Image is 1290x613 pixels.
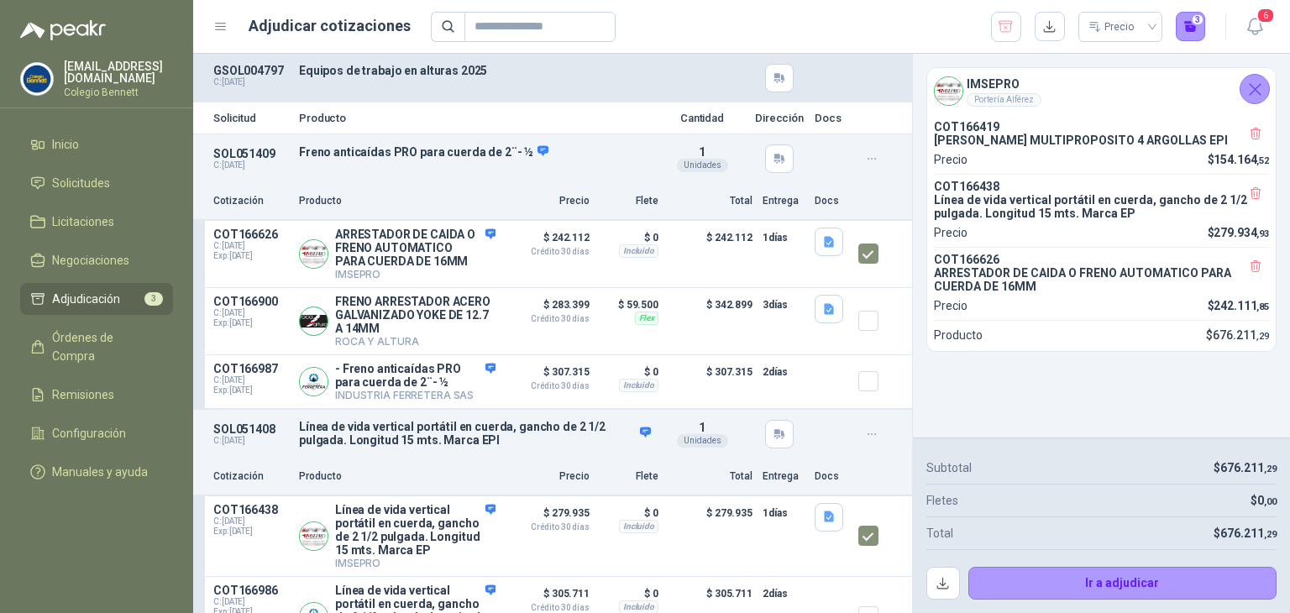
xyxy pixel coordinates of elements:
[1257,494,1277,507] span: 0
[1264,529,1277,540] span: ,29
[763,228,805,248] p: 1 días
[1176,12,1206,42] button: 3
[20,283,173,315] a: Adjudicación3
[506,228,590,256] p: $ 242.112
[300,368,328,396] img: Company Logo
[335,389,496,401] p: INDUSTRIA FERRETERA SAS
[754,113,805,123] p: Dirección
[669,469,752,485] p: Total
[213,469,289,485] p: Cotización
[934,150,967,169] p: Precio
[934,253,1269,266] p: COT166626
[213,436,289,446] p: C: [DATE]
[299,64,650,77] p: Equipos de trabajo en alturas 2025
[1240,74,1270,104] button: Cerrar
[699,145,705,159] span: 1
[213,77,289,87] p: C: [DATE]
[1208,223,1270,242] p: $
[1208,150,1270,169] p: $
[619,379,658,392] div: Incluido
[335,335,496,348] p: ROCA Y ALTURA
[213,308,289,318] span: C: [DATE]
[669,503,752,569] p: $ 279.935
[213,516,289,527] span: C: [DATE]
[335,268,496,280] p: IMSEPRO
[52,212,114,231] span: Licitaciones
[335,362,496,389] p: - Freno anticaídas PRO para cuerda de 2¨- ½
[1256,331,1269,342] span: ,29
[20,379,173,411] a: Remisiones
[927,68,1276,113] div: Company LogoIMSEPROPortería Alférez
[249,14,411,38] h1: Adjudicar cotizaciones
[213,147,289,160] p: SOL051409
[20,322,173,372] a: Órdenes de Compra
[1214,226,1269,239] span: 279.934
[213,422,289,436] p: SOL051408
[20,128,173,160] a: Inicio
[763,503,805,523] p: 1 días
[1256,228,1269,239] span: ,93
[299,420,650,447] p: Línea de vida vertical portátil en cuerda, gancho de 2 1/2 pulgada. Longitud 15 mts. Marca EPI
[213,375,289,385] span: C: [DATE]
[815,193,848,209] p: Docs
[815,469,848,485] p: Docs
[763,193,805,209] p: Entrega
[335,295,496,335] p: FRENO ARRESTADOR ACERO GALVANIZADO YOKE DE 12.7 A 14MM
[506,469,590,485] p: Precio
[52,174,110,192] span: Solicitudes
[815,113,848,123] p: Docs
[335,557,496,569] p: IMSEPRO
[213,193,289,209] p: Cotización
[300,522,328,550] img: Company Logo
[600,362,658,382] p: $ 0
[213,64,289,77] p: GSOL004797
[213,503,289,516] p: COT166438
[669,362,752,401] p: $ 307.315
[1213,328,1269,342] span: 676.211
[1264,496,1277,507] span: ,00
[660,113,744,123] p: Cantidad
[21,63,53,95] img: Company Logo
[934,134,1269,147] p: [PERSON_NAME] MULTIPROPOSITO 4 ARGOLLAS EPI
[600,295,658,315] p: $ 59.500
[967,93,1041,107] div: Portería Alférez
[926,458,972,477] p: Subtotal
[1264,464,1277,474] span: ,29
[213,241,289,251] span: C: [DATE]
[52,290,120,308] span: Adjudicación
[213,385,289,396] span: Exp: [DATE]
[299,113,650,123] p: Producto
[934,266,1269,293] p: ARRESTADOR DE CAIDA O FRENO AUTOMATICO PARA CUERDA DE 16MM
[1208,296,1270,315] p: $
[669,228,752,280] p: $ 242.112
[20,417,173,449] a: Configuración
[299,144,650,160] p: Freno anticaídas PRO para cuerda de 2¨- ½
[934,180,1269,193] p: COT166438
[20,244,173,276] a: Negociaciones
[52,463,148,481] span: Manuales y ayuda
[299,193,496,209] p: Producto
[635,312,658,325] div: Flex
[967,75,1041,93] h4: IMSEPRO
[1251,491,1277,510] p: $
[506,362,590,390] p: $ 307.315
[213,527,289,537] span: Exp: [DATE]
[1214,458,1277,477] p: $
[335,503,496,557] p: Línea de vida vertical portátil en cuerda, gancho de 2 1/2 pulgada. Longitud 15 mts. Marca EP
[1256,155,1269,166] span: ,52
[213,584,289,597] p: COT166986
[677,159,728,172] div: Unidades
[213,318,289,328] span: Exp: [DATE]
[144,292,163,306] span: 3
[52,424,126,443] span: Configuración
[506,382,590,390] span: Crédito 30 días
[213,160,289,170] p: C: [DATE]
[669,193,752,209] p: Total
[1220,527,1277,540] span: 676.211
[300,307,328,335] img: Company Logo
[968,567,1277,600] button: Ir a adjudicar
[213,295,289,308] p: COT166900
[600,193,658,209] p: Flete
[934,120,1269,134] p: COT166419
[1088,14,1137,39] div: Precio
